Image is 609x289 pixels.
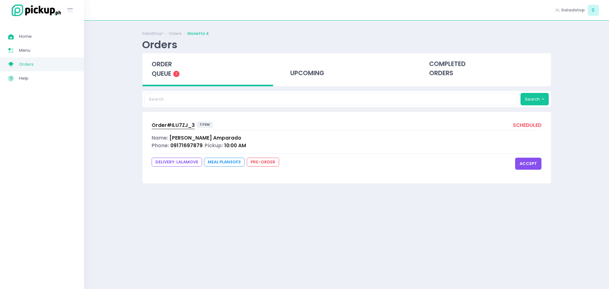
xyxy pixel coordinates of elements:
[152,122,195,128] span: Order# ILU7ZJ_3
[247,158,279,167] span: pre-order
[173,71,180,77] span: 1
[142,31,163,36] a: SaladStop!
[8,3,62,17] img: logo
[205,142,223,149] span: Pickup:
[19,46,76,55] span: Menu
[197,122,213,128] span: 1 item
[144,93,517,105] input: Search
[281,53,412,84] div: upcoming
[19,74,76,82] span: Help
[588,5,599,16] span: S
[204,158,245,167] span: Meal Plan 3 of 3
[561,7,585,13] span: Saladstop
[515,158,541,170] button: accept
[555,7,560,13] span: Hi,
[152,135,168,141] span: Name:
[152,142,169,149] span: Phone:
[224,142,246,149] span: 10:00 AM
[152,60,172,78] span: order queue
[19,60,76,69] span: Orders
[152,122,195,130] a: Order#ILU7ZJ_3
[420,53,551,84] div: completed orders
[169,135,241,141] span: [PERSON_NAME] Amparado
[170,142,203,149] span: 09171697879
[513,122,541,130] div: scheduled
[152,158,202,167] span: DELIVERY: lalamove
[169,31,182,36] a: Orders
[19,32,76,41] span: Home
[142,38,177,51] div: Orders
[187,31,209,36] a: Glorietta 4
[521,93,549,105] button: Search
